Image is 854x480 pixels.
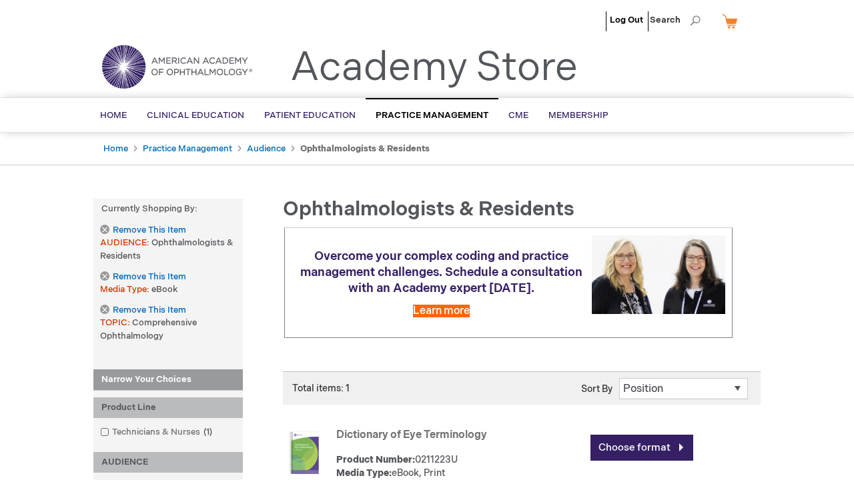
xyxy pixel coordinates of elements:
span: Search [650,7,701,33]
a: Remove This Item [100,225,185,236]
span: TOPIC [100,317,132,328]
span: Media Type [100,284,151,295]
span: Home [100,110,127,121]
span: Ophthalmologists & Residents [283,197,574,221]
div: AUDIENCE [93,452,243,473]
strong: Currently Shopping by: [93,199,243,219]
span: Practice Management [376,110,488,121]
span: AUDIENCE [100,237,151,248]
span: Clinical Education [147,110,244,121]
img: Schedule a consultation with an Academy expert today [592,235,725,313]
a: Dictionary of Eye Terminology [336,429,487,441]
a: Home [103,143,128,154]
span: Comprehensive Ophthalmology [100,317,197,341]
span: eBook [151,284,177,295]
img: Dictionary of Eye Terminology [283,431,326,474]
span: 1 [200,427,216,437]
a: Academy Store [290,44,578,92]
span: Total items: 1 [292,383,350,394]
span: Remove This Item [113,304,186,317]
a: Log Out [610,15,643,25]
div: Product Line [93,397,243,418]
a: Technicians & Nurses1 [97,426,218,439]
a: Choose format [590,435,693,461]
span: Ophthalmologists & Residents [100,237,234,261]
strong: Narrow Your Choices [93,369,243,391]
label: Sort By [581,383,612,395]
span: Patient Education [264,110,356,121]
span: Membership [548,110,608,121]
strong: Ophthalmologists & Residents [300,143,430,154]
a: Remove This Item [100,271,185,283]
span: Remove This Item [113,271,186,283]
span: Overcome your complex coding and practice management challenges. Schedule a consultation with an ... [300,249,582,295]
strong: Product Number: [336,454,415,465]
a: Practice Management [143,143,232,154]
div: 0211223U eBook, Print [336,453,584,480]
a: Remove This Item [100,305,185,316]
a: Learn more [413,305,470,317]
span: CME [508,110,528,121]
strong: Media Type: [336,467,392,479]
a: Audience [247,143,286,154]
span: Remove This Item [113,224,186,237]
